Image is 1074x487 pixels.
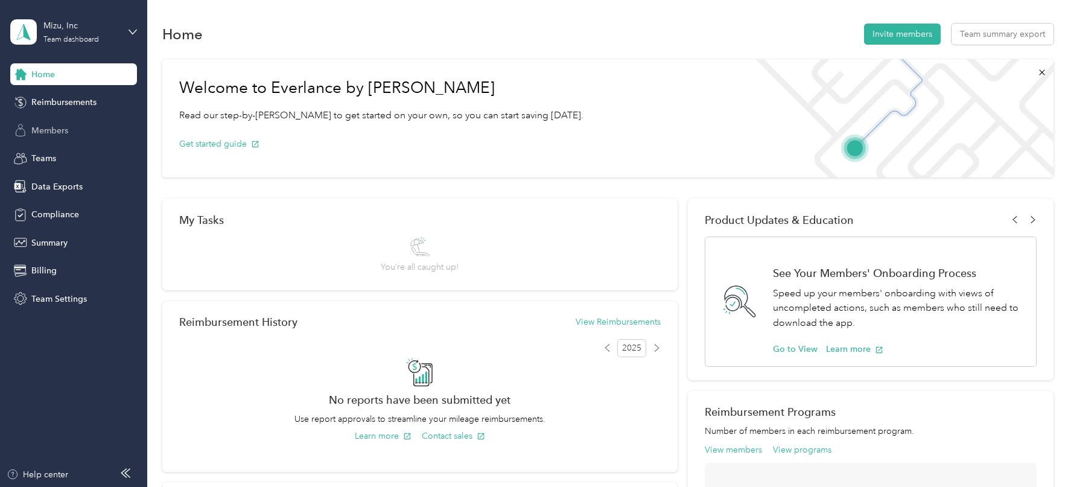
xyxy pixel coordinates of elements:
[31,237,68,249] span: Summary
[743,59,1053,177] img: Welcome to everlance
[31,96,97,109] span: Reimbursements
[179,316,297,328] h2: Reimbursement History
[576,316,661,328] button: View Reimbursements
[705,214,854,226] span: Product Updates & Education
[43,36,99,43] div: Team dashboard
[705,406,1036,418] h2: Reimbursement Programs
[864,24,941,45] button: Invite members
[826,343,883,355] button: Learn more
[773,286,1023,331] p: Speed up your members' onboarding with views of uncompleted actions, such as members who still ne...
[422,430,485,442] button: Contact sales
[705,444,762,456] button: View members
[31,264,57,277] span: Billing
[773,444,831,456] button: View programs
[179,413,661,425] p: Use report approvals to streamline your mileage reimbursements.
[179,78,583,98] h1: Welcome to Everlance by [PERSON_NAME]
[179,214,661,226] div: My Tasks
[31,208,79,221] span: Compliance
[7,468,68,481] button: Help center
[773,343,818,355] button: Go to View
[179,108,583,123] p: Read our step-by-[PERSON_NAME] to get started on your own, so you can start saving [DATE].
[31,68,55,81] span: Home
[1006,419,1074,487] iframe: Everlance-gr Chat Button Frame
[617,339,646,357] span: 2025
[31,124,68,137] span: Members
[31,293,87,305] span: Team Settings
[179,393,661,406] h2: No reports have been submitted yet
[31,180,83,193] span: Data Exports
[773,267,1023,279] h1: See Your Members' Onboarding Process
[43,19,119,32] div: Mizu, Inc
[381,261,459,273] span: You’re all caught up!
[179,138,259,150] button: Get started guide
[952,24,1053,45] button: Team summary export
[162,28,203,40] h1: Home
[31,152,56,165] span: Teams
[705,425,1036,438] p: Number of members in each reimbursement program.
[355,430,411,442] button: Learn more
